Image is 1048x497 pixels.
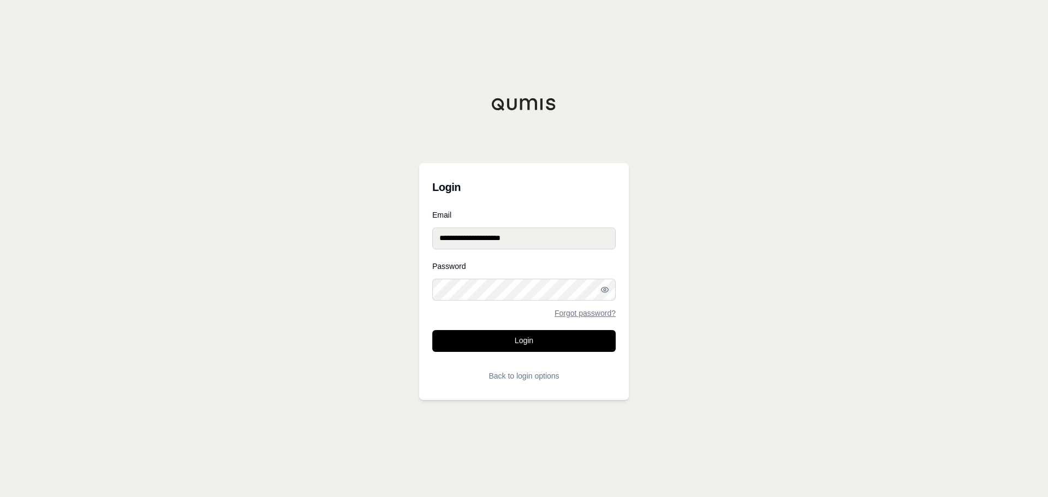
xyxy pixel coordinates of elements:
label: Email [432,211,616,219]
label: Password [432,262,616,270]
img: Qumis [491,98,557,111]
button: Login [432,330,616,352]
a: Forgot password? [555,309,616,317]
h3: Login [432,176,616,198]
button: Back to login options [432,365,616,387]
